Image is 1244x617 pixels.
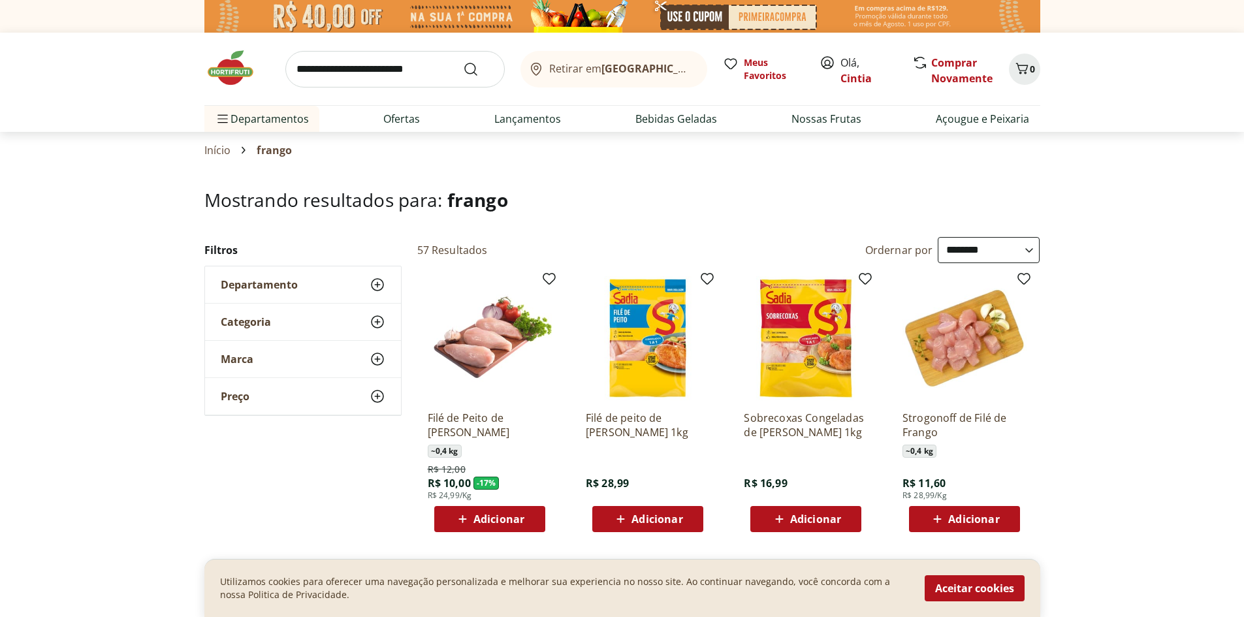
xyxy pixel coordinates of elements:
button: Submit Search [463,61,494,77]
button: Carrinho [1009,54,1040,85]
span: Preço [221,390,249,403]
h2: 57 Resultados [417,243,488,257]
input: search [285,51,505,87]
span: ~ 0,4 kg [902,445,936,458]
span: frango [447,187,508,212]
label: Ordernar por [865,243,933,257]
span: Adicionar [473,514,524,524]
span: Categoria [221,315,271,328]
button: Menu [215,103,231,134]
h1: Mostrando resultados para: [204,189,1040,210]
a: Comprar Novamente [931,55,993,86]
span: ~ 0,4 kg [428,445,462,458]
span: R$ 10,00 [428,476,471,490]
button: Retirar em[GEOGRAPHIC_DATA]/[GEOGRAPHIC_DATA] [520,51,707,87]
h2: Filtros [204,237,402,263]
button: Aceitar cookies [925,575,1025,601]
span: 0 [1030,63,1035,75]
span: R$ 11,60 [902,476,946,490]
span: Marca [221,353,253,366]
a: Ofertas [383,111,420,127]
img: Sobrecoxas Congeladas de Frango Sadia 1kg [744,276,868,400]
img: Strogonoff de Filé de Frango [902,276,1027,400]
span: R$ 24,99/Kg [428,490,472,501]
span: R$ 28,99 [586,476,629,490]
span: Departamento [221,278,298,291]
a: Lançamentos [494,111,561,127]
b: [GEOGRAPHIC_DATA]/[GEOGRAPHIC_DATA] [601,61,821,76]
button: Adicionar [434,506,545,532]
a: Sobrecoxas Congeladas de [PERSON_NAME] 1kg [744,411,868,439]
a: Meus Favoritos [723,56,804,82]
a: Açougue e Peixaria [936,111,1029,127]
button: Preço [205,378,401,415]
button: Categoria [205,304,401,340]
span: frango [257,144,292,156]
button: Marca [205,341,401,377]
a: Filé de peito de [PERSON_NAME] 1kg [586,411,710,439]
button: Adicionar [592,506,703,532]
span: Adicionar [631,514,682,524]
a: Cintia [840,71,872,86]
button: Departamento [205,266,401,303]
span: R$ 28,99/Kg [902,490,947,501]
button: Adicionar [909,506,1020,532]
span: Adicionar [790,514,841,524]
button: Adicionar [750,506,861,532]
a: Filé de Peito de [PERSON_NAME] [428,411,552,439]
img: Hortifruti [204,48,270,87]
span: Retirar em [549,63,694,74]
a: Strogonoff de Filé de Frango [902,411,1027,439]
span: Meus Favoritos [744,56,804,82]
span: Departamentos [215,103,309,134]
a: Nossas Frutas [791,111,861,127]
img: Filé de peito de frango Sadia 1kg [586,276,710,400]
span: - 17 % [473,477,500,490]
span: R$ 16,99 [744,476,787,490]
a: Bebidas Geladas [635,111,717,127]
img: Filé de Peito de Frango Resfriado [428,276,552,400]
p: Utilizamos cookies para oferecer uma navegação personalizada e melhorar sua experiencia no nosso ... [220,575,909,601]
span: Olá, [840,55,899,86]
span: R$ 12,00 [428,463,466,476]
span: Adicionar [948,514,999,524]
a: Início [204,144,231,156]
